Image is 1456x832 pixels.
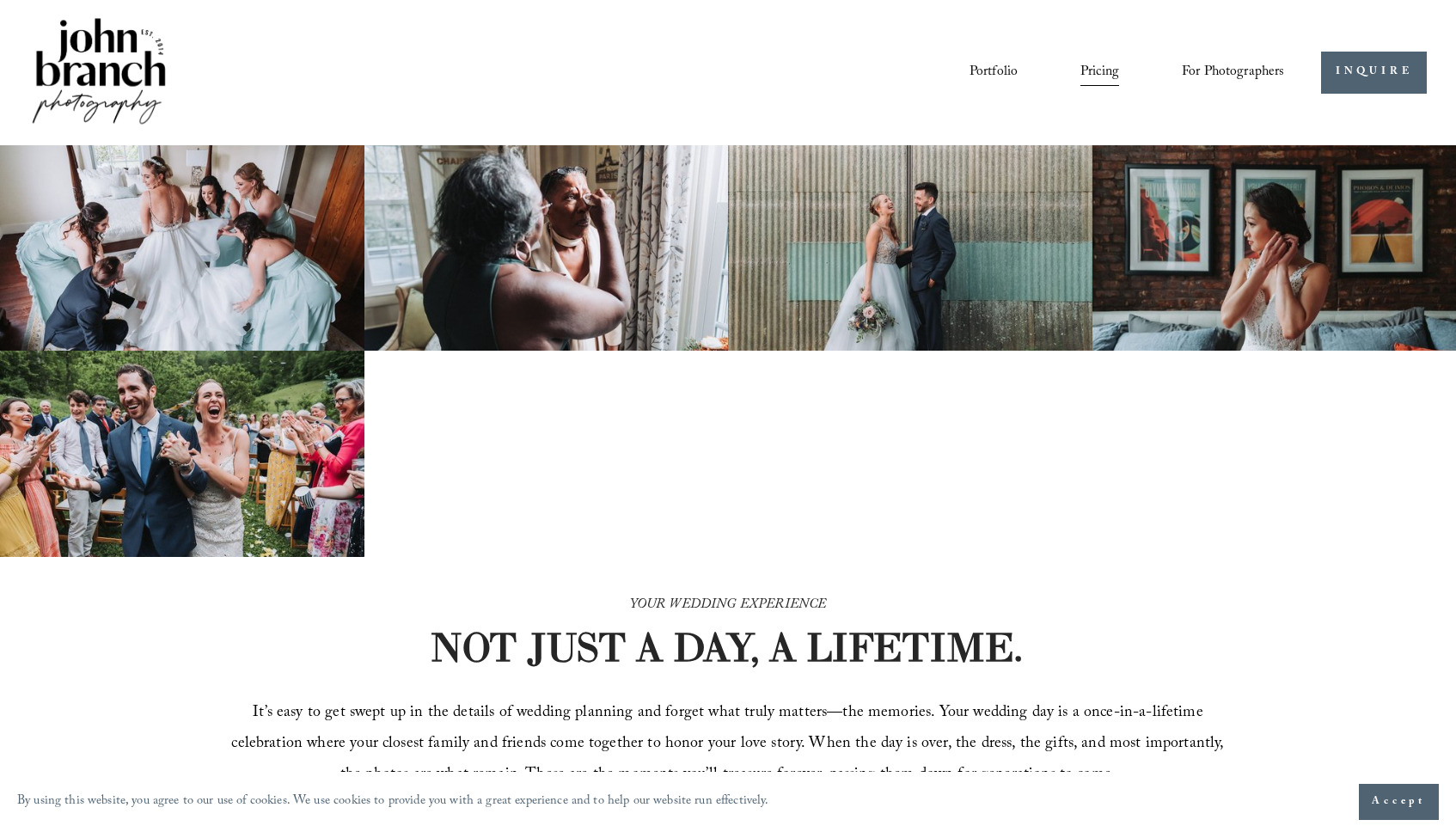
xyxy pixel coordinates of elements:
a: Pricing [1080,58,1119,87]
a: Portfolio [970,58,1018,87]
span: For Photographers [1182,59,1285,86]
a: INQUIRE [1321,52,1427,94]
strong: NOT JUST A DAY, A LIFETIME. [430,622,1023,672]
p: By using this website, you agree to our use of cookies. We use cookies to provide you with a grea... [17,790,769,815]
span: Accept [1372,793,1426,811]
img: Woman applying makeup to another woman near a window with floral curtains and autumn flowers. [364,145,729,351]
img: A bride and groom standing together, laughing, with the bride holding a bouquet in front of a cor... [728,145,1092,351]
span: It’s easy to get swept up in the details of wedding planning and forget what truly matters—the me... [231,700,1228,789]
a: folder dropdown [1182,58,1285,87]
img: John Branch IV Photography [29,15,168,131]
em: YOUR WEDDING EXPERIENCE [630,594,827,617]
button: Accept [1359,784,1439,820]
